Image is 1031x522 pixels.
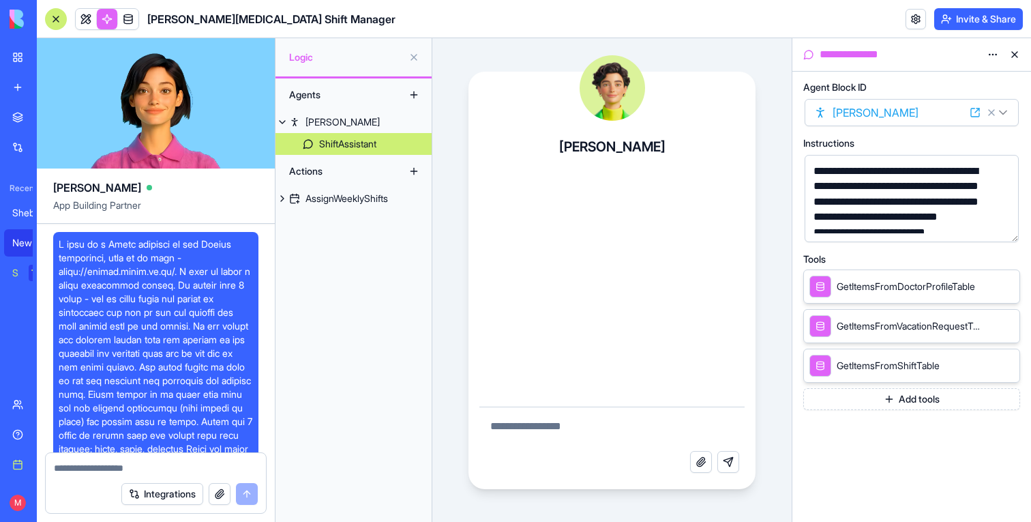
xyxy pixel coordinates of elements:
[803,139,854,148] span: Instructions
[559,137,666,156] h4: [PERSON_NAME]
[4,259,59,287] a: Social Media Content GeneratorTRY
[803,255,826,264] span: Tools
[282,84,391,106] div: Agents
[275,111,432,133] a: [PERSON_NAME]
[147,11,395,27] h1: [PERSON_NAME][MEDICAL_DATA] Shift Manager
[4,199,59,227] a: Sheba [MEDICAL_DATA] Shift Management
[305,192,388,205] div: AssignWeeklyShifts
[10,495,26,511] span: M
[803,388,1020,410] button: Add tools
[319,137,376,151] div: ShiftAssistant
[53,199,258,223] span: App Building Partner
[282,160,391,182] div: Actions
[803,83,867,92] span: Agent Block ID
[53,179,141,196] span: [PERSON_NAME]
[10,10,94,29] img: logo
[29,265,50,281] div: TRY
[121,483,203,505] button: Integrations
[12,266,19,280] div: Social Media Content Generator
[837,319,981,333] span: GetItemsFromVacationRequestTable
[305,115,380,129] div: [PERSON_NAME]
[4,229,59,257] a: New App
[4,183,33,194] span: Recent
[289,50,403,64] span: Logic
[837,359,940,373] span: GetItemsFromShiftTable
[275,188,432,209] a: AssignWeeklyShifts
[12,236,50,250] div: New App
[12,206,50,220] div: Sheba [MEDICAL_DATA] Shift Management
[934,8,1023,30] button: Invite & Share
[837,280,975,293] span: GetItemsFromDoctorProfileTable
[275,133,432,155] a: ShiftAssistant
